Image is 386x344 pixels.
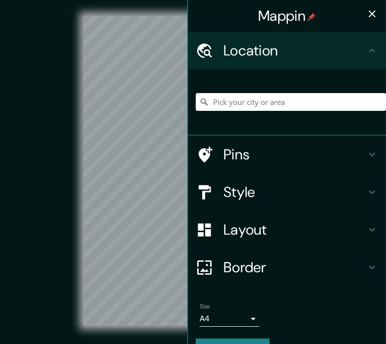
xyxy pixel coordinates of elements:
h4: Style [223,183,366,201]
img: pin-icon.png [308,13,316,21]
div: Layout [188,211,386,248]
canvas: Map [83,16,303,326]
div: Location [188,32,386,69]
label: Size [200,302,210,311]
div: Border [188,248,386,286]
h4: Mappin [258,7,316,25]
h4: Border [223,258,366,276]
div: Pins [188,136,386,173]
h4: Layout [223,221,366,239]
div: Style [188,173,386,211]
div: A4 [200,311,259,327]
h4: Pins [223,146,366,163]
h4: Location [223,42,366,59]
input: Pick your city or area [196,93,386,111]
